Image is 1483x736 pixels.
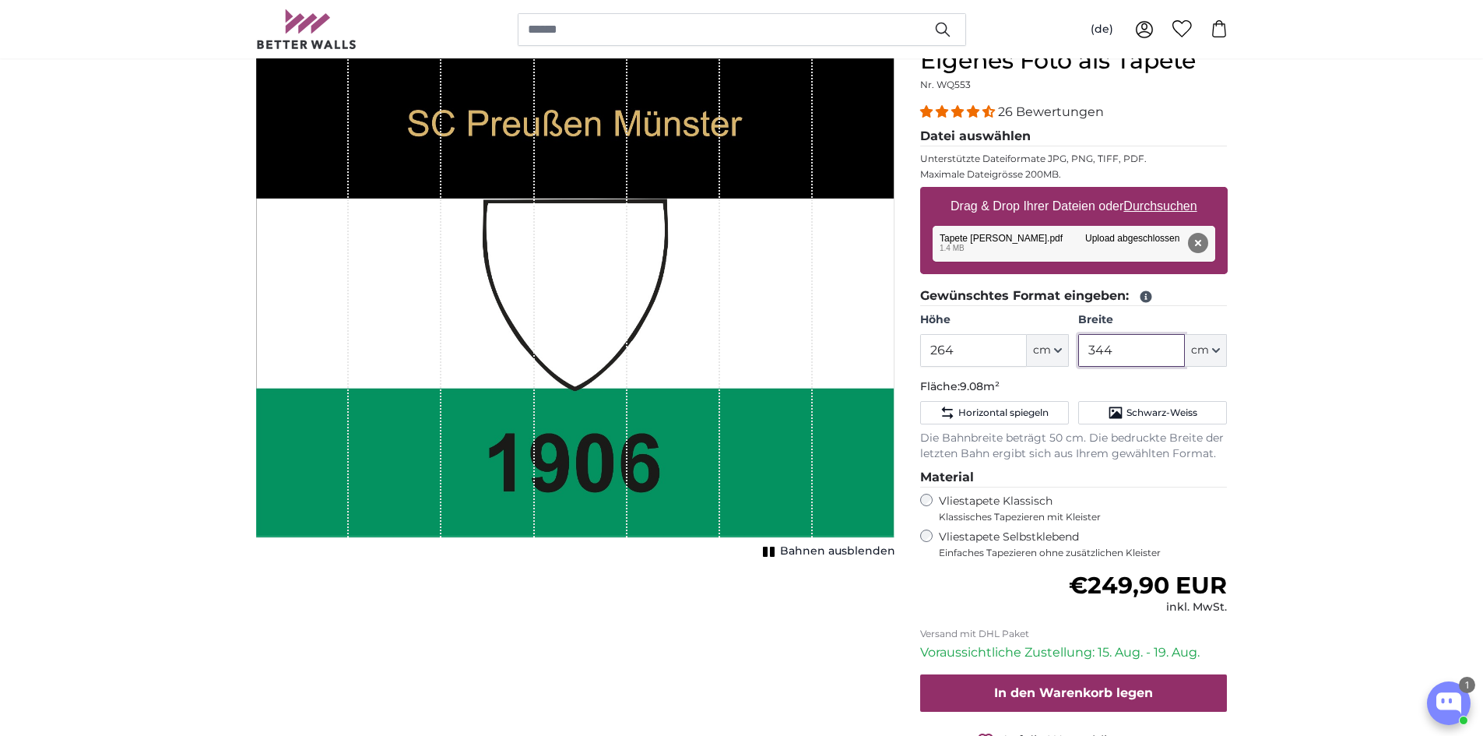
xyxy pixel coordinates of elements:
span: cm [1191,343,1209,358]
p: Fläche: [920,379,1228,395]
div: 1 of 1 [256,47,895,562]
span: 9.08m² [960,379,1000,393]
button: cm [1027,334,1069,367]
label: Breite [1078,312,1227,328]
label: Vliestapete Klassisch [939,494,1214,523]
span: Horizontal spiegeln [958,407,1049,419]
span: 4.54 stars [920,104,998,119]
label: Drag & Drop Ihrer Dateien oder [944,191,1204,222]
p: Maximale Dateigrösse 200MB. [920,168,1228,181]
div: 1 [1459,677,1475,693]
p: Versand mit DHL Paket [920,628,1228,640]
button: cm [1185,334,1227,367]
span: Nr. WQ553 [920,79,971,90]
legend: Gewünschtes Format eingeben: [920,287,1228,306]
span: cm [1033,343,1051,358]
button: Bahnen ausblenden [758,541,895,562]
legend: Material [920,468,1228,488]
span: Bahnen ausblenden [780,544,895,559]
span: €249,90 EUR [1069,571,1227,600]
button: In den Warenkorb legen [920,674,1228,712]
button: Schwarz-Weiss [1078,401,1227,424]
span: In den Warenkorb legen [994,685,1153,700]
p: Die Bahnbreite beträgt 50 cm. Die bedruckte Breite der letzten Bahn ergibt sich aus Ihrem gewählt... [920,431,1228,462]
label: Vliestapete Selbstklebend [939,530,1228,559]
label: Höhe [920,312,1069,328]
img: Betterwalls [256,9,357,49]
button: Open chatbox [1427,681,1471,725]
p: Voraussichtliche Zustellung: 15. Aug. - 19. Aug. [920,643,1228,662]
button: (de) [1078,16,1126,44]
span: 26 Bewertungen [998,104,1104,119]
div: inkl. MwSt. [1069,600,1227,615]
button: Horizontal spiegeln [920,401,1069,424]
p: Unterstützte Dateiformate JPG, PNG, TIFF, PDF. [920,153,1228,165]
span: Schwarz-Weiss [1126,407,1197,419]
legend: Datei auswählen [920,127,1228,146]
span: Einfaches Tapezieren ohne zusätzlichen Kleister [939,547,1228,559]
span: Klassisches Tapezieren mit Kleister [939,511,1214,523]
u: Durchsuchen [1123,199,1197,213]
h1: Eigenes Foto als Tapete [920,47,1228,75]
